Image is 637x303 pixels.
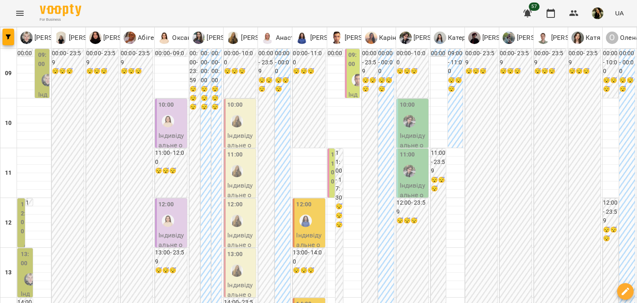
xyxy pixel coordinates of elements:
div: О [606,32,618,44]
img: Ю [503,32,515,44]
img: К [434,32,446,44]
img: Оксана [162,115,174,127]
div: Аліса [468,32,532,44]
label: 10:00 [227,100,243,110]
p: Індивідуальне онлайн заняття 50 хв рівні А1-В1 - [PERSON_NAME] [227,181,254,269]
img: 5ccaf96a72ceb4fb7565109469418b56.jpg [592,7,603,19]
span: UA [615,9,624,17]
h6: 09:00 - 11:00 [448,49,463,76]
img: Даніела [299,215,312,227]
h6: 00:00 - 00:00 [431,49,446,76]
div: Марина [227,32,291,44]
div: Анастасія [261,32,306,44]
div: Катя [571,32,601,44]
div: Єлизавета [41,74,54,86]
img: М [331,32,343,44]
h6: 😴😴😴 [534,67,566,76]
img: М [399,32,412,44]
img: К [571,32,584,44]
h6: 13:00 - 14:00 [293,248,325,266]
a: А Анастасія [261,32,306,44]
div: Катерина [434,32,477,44]
label: 12:00 [21,200,26,236]
img: О [89,32,102,44]
label: 13:00 [21,250,31,268]
div: Микита [399,32,464,44]
img: А [468,32,481,44]
a: Д [PERSON_NAME] [296,32,360,44]
img: Ю [192,32,205,44]
p: Катерина [446,33,477,43]
a: К Катя [571,32,601,44]
h6: 00:00 - 09:00 [431,56,446,83]
label: 09:00 [348,51,358,68]
label: 09:00 [38,51,48,68]
label: 13:00 [227,250,243,259]
h6: 00:00 - 23:59 [569,49,601,67]
label: 11:00 [331,150,336,186]
h6: 😴😴😴 [603,225,619,243]
h6: 😴😴😴 [52,67,84,76]
div: Даніела [296,32,360,44]
a: М [PERSON_NAME] [399,32,464,44]
img: Михайло [352,74,364,86]
h6: 😴😴😴 [155,166,187,176]
h6: 00:00 - 09:00 [155,49,187,67]
img: А [124,32,136,44]
h6: 00:00 - 23:59 [190,49,199,85]
h6: 😴😴😴 [212,85,221,112]
h6: 12:00 - 23:59 [396,198,428,216]
a: А [PERSON_NAME] [537,32,601,44]
p: [PERSON_NAME] [205,33,257,43]
img: Оксана [162,215,174,227]
h6: 00:00 - 00:00 [212,49,221,85]
div: Марина [231,115,243,127]
h6: 😴😴😴 [569,67,601,76]
p: [PERSON_NAME] [515,33,567,43]
img: Марина [231,215,243,227]
h6: 00:00 - 09:00 [328,49,343,76]
h6: 00:00 - 00:00 [201,49,211,85]
h6: 😴😴😴 [258,76,274,94]
h6: 00:00 - 23:59 [121,49,153,67]
a: О [PERSON_NAME] [89,32,153,44]
h6: 😴😴😴 [396,67,428,76]
div: Абігейл [124,32,161,44]
a: К Каріна [365,32,400,44]
p: [PERSON_NAME] [481,33,532,43]
a: М [PERSON_NAME] [227,32,291,44]
h6: 11:00 - 12:00 [155,149,187,166]
span: For Business [40,17,81,22]
h6: 13 [5,268,12,277]
h6: 😴😴😴 [293,67,325,76]
h6: 13:00 - 23:59 [155,248,187,266]
h6: 00:00 - 23:59 [258,49,274,76]
h6: 12 [5,218,12,227]
h6: 11 [5,169,12,178]
h6: 11:00 - 17:30 [336,149,343,202]
div: Оксана [158,32,195,44]
img: Марина [231,264,243,277]
img: Марина [231,165,243,177]
div: Єлизавета [20,32,85,44]
label: 10:00 [158,100,174,110]
h6: 00:00 - 10:00 [603,49,619,76]
h6: 00:00 - 23:59 [534,49,566,67]
img: О [158,32,170,44]
p: Каріна [377,33,400,43]
p: Катя [584,33,601,43]
a: К Катерина [434,32,477,44]
a: О Оксана [158,32,195,44]
img: Єлизавета [24,273,36,286]
label: 10:00 [400,100,415,110]
img: Микита [403,115,416,127]
a: Ю [PERSON_NAME] [192,32,257,44]
h6: 11:00 - 23:59 [431,149,446,176]
p: [PERSON_NAME] [67,33,119,43]
h6: 00:00 - 00:00 [378,49,394,76]
a: А Абігейл [124,32,161,44]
